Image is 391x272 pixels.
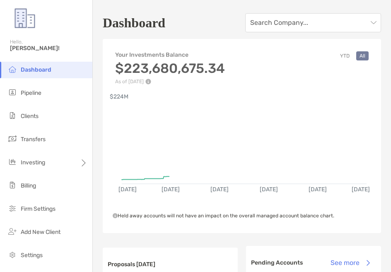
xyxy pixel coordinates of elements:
span: Investing [21,159,45,166]
text: [DATE] [162,186,180,193]
button: All [356,51,369,60]
img: dashboard icon [7,64,17,74]
img: add_new_client icon [7,226,17,236]
span: Held away accounts will not have an impact on the overall managed account balance chart. [113,213,334,219]
text: [DATE] [260,186,278,193]
img: investing icon [7,157,17,167]
span: Transfers [21,136,46,143]
h3: $223,680,675.34 [115,60,225,76]
span: Pipeline [21,89,41,96]
span: Settings [21,252,43,259]
h1: Dashboard [103,15,165,31]
img: billing icon [7,180,17,190]
text: [DATE] [352,186,370,193]
h3: Proposals [DATE] [108,261,155,268]
img: transfers icon [7,134,17,144]
span: Billing [21,182,36,189]
text: [DATE] [309,186,327,193]
img: settings icon [7,250,17,260]
img: clients icon [7,111,17,120]
text: [DATE] [210,186,229,193]
span: Clients [21,113,39,120]
p: As of [DATE] [115,79,225,84]
span: Firm Settings [21,205,56,212]
img: Performance Info [145,79,151,84]
img: pipeline icon [7,87,17,97]
text: [DATE] [118,186,137,193]
span: Add New Client [21,229,60,236]
span: [PERSON_NAME]! [10,45,87,52]
img: firm-settings icon [7,203,17,213]
text: $224M [110,93,128,100]
span: Dashboard [21,66,51,73]
button: YTD [337,51,353,60]
h3: Pending Accounts [251,259,303,266]
button: See more [324,254,376,272]
img: Zoe Logo [10,3,40,33]
h4: Your Investments Balance [115,51,225,58]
